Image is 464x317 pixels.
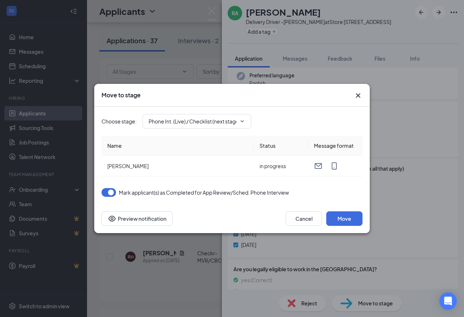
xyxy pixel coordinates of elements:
button: Move [326,211,362,226]
th: Name [101,136,254,156]
th: Status [254,136,308,156]
svg: Email [314,162,323,170]
h3: Move to stage [101,91,141,99]
td: in progress [254,156,308,176]
span: [PERSON_NAME] [107,163,149,169]
button: Cancel [286,211,322,226]
svg: Eye [108,214,116,223]
button: Preview notificationEye [101,211,173,226]
span: Choose stage : [101,117,137,125]
svg: Cross [354,91,362,100]
button: Close [354,91,362,100]
svg: MobileSms [330,162,339,170]
th: Message format [308,136,362,156]
svg: ChevronDown [239,118,245,124]
div: Open Intercom Messenger [439,292,457,310]
span: Mark applicant(s) as Completed for App Review/Sched. Phone Interview [119,188,289,197]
